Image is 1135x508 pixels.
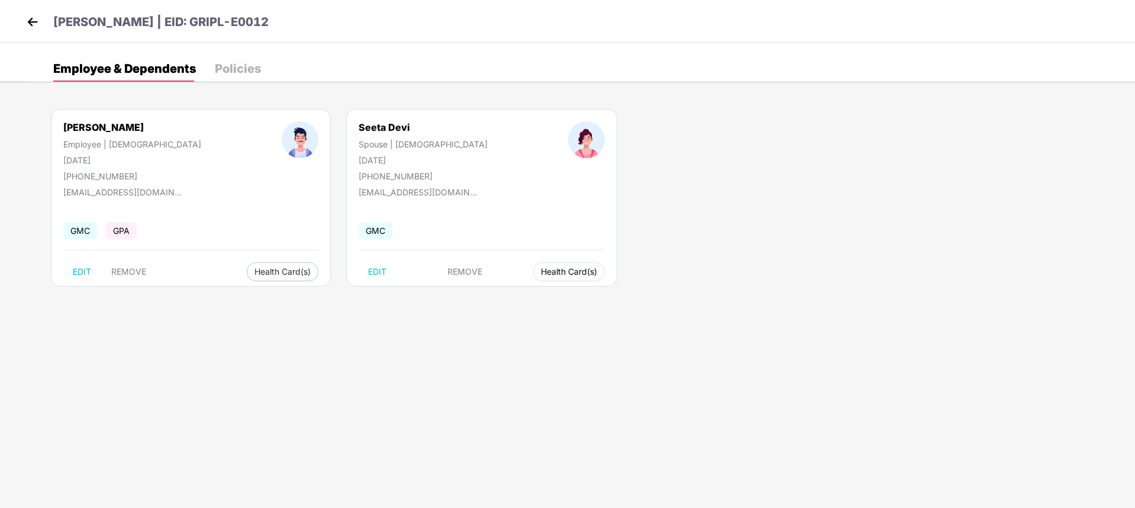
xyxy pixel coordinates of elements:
[359,121,488,133] div: Seeta Devi
[359,155,488,165] div: [DATE]
[533,262,605,281] button: Health Card(s)
[63,222,97,239] span: GMC
[568,121,605,158] img: profileImage
[63,262,101,281] button: EDIT
[63,155,201,165] div: [DATE]
[63,187,182,197] div: [EMAIL_ADDRESS][DOMAIN_NAME]
[254,269,311,275] span: Health Card(s)
[247,262,318,281] button: Health Card(s)
[438,262,492,281] button: REMOVE
[24,13,41,31] img: back
[359,222,392,239] span: GMC
[73,267,91,276] span: EDIT
[53,63,196,75] div: Employee & Dependents
[447,267,482,276] span: REMOVE
[359,262,396,281] button: EDIT
[63,171,201,181] div: [PHONE_NUMBER]
[541,269,597,275] span: Health Card(s)
[106,222,137,239] span: GPA
[63,139,201,149] div: Employee | [DEMOGRAPHIC_DATA]
[282,121,318,158] img: profileImage
[63,121,201,133] div: [PERSON_NAME]
[215,63,261,75] div: Policies
[111,267,146,276] span: REMOVE
[368,267,386,276] span: EDIT
[359,139,488,149] div: Spouse | [DEMOGRAPHIC_DATA]
[53,13,269,31] p: [PERSON_NAME] | EID: GRIPL-E0012
[359,187,477,197] div: [EMAIL_ADDRESS][DOMAIN_NAME]
[359,171,488,181] div: [PHONE_NUMBER]
[102,262,156,281] button: REMOVE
